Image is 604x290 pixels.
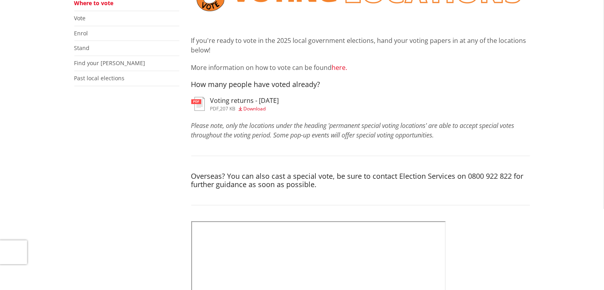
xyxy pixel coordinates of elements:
em: Please note, only the locations under the heading 'permanent special voting locations' are able t... [191,121,515,139]
h3: Voting returns - [DATE] [210,97,279,104]
img: document-pdf.svg [191,97,205,111]
a: Enrol [74,29,88,37]
p: More information on how to vote can be found [191,63,530,72]
iframe: Messenger Launcher [567,257,596,285]
a: here. [332,63,348,72]
h4: How many people have voted already? [191,80,530,89]
a: Past local elections [74,74,125,82]
h4: Overseas? You can also cast a special vote, be sure to contact Election Services on 0800 922 822 ... [191,172,530,189]
a: Voting returns - [DATE] pdf,207 KB Download [191,97,279,111]
a: Vote [74,14,86,22]
a: Find your [PERSON_NAME] [74,59,146,67]
span: Download [244,105,266,112]
a: Stand [74,44,90,52]
span: 207 KB [220,105,236,112]
div: , [210,106,279,111]
span: pdf [210,105,219,112]
p: If you're ready to vote in the 2025 local government elections, hand your voting papers in at any... [191,36,530,55]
